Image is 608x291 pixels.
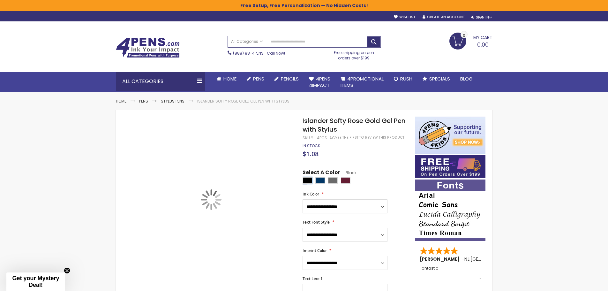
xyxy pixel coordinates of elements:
div: Sign In [471,15,492,20]
div: Black [303,177,312,184]
a: All Categories [228,36,266,47]
span: [GEOGRAPHIC_DATA] [470,256,517,262]
div: Free shipping on pen orders over $199 [327,48,381,60]
a: 0.00 0 [449,33,492,49]
span: Blog [460,75,473,82]
a: Rush [389,72,417,86]
span: 0.00 [477,41,489,49]
span: Black [340,170,357,175]
div: Availability [303,143,320,149]
img: Free shipping on orders over $199 [415,155,485,178]
li: Islander Softy Rose Gold Gel Pen with Stylus [197,99,289,104]
a: (888) 88-4PENS [233,50,264,56]
a: 4Pens4impact [304,72,335,93]
a: Be the first to review this product [337,135,404,140]
strong: SKU [303,135,314,141]
img: font-personalization-examples [415,180,485,241]
span: Islander Softy Rose Gold Gel Pen with Stylus [303,116,405,134]
span: $1.08 [303,149,319,158]
img: 4pens 4 kids [415,117,485,154]
div: 4PGS-AGY [317,135,337,141]
span: 4Pens 4impact [309,75,330,88]
a: Pens [242,72,269,86]
span: 0 [463,32,465,38]
div: Get your Mystery Deal!Close teaser [6,272,65,291]
span: 4PROMOTIONAL ITEMS [341,75,384,88]
span: Select A Color [303,169,340,178]
span: - , [462,256,517,262]
span: Specials [429,75,450,82]
span: Text Line 1 [303,276,323,281]
a: Blog [455,72,478,86]
span: Home [223,75,236,82]
a: Specials [417,72,455,86]
button: Close teaser [64,267,70,274]
span: Rush [400,75,412,82]
iframe: Google Customer Reviews [555,274,608,291]
a: Home [116,98,126,104]
img: 4Pens Custom Pens and Promotional Products [116,37,180,58]
div: Fantastic [420,266,482,280]
a: Pens [139,98,148,104]
span: - Call Now! [233,50,285,56]
span: Imprint Color [303,248,327,253]
span: Get your Mystery Deal! [12,275,59,288]
span: All Categories [231,39,263,44]
a: Create an Account [423,15,465,19]
span: NJ [464,256,469,262]
a: 4PROMOTIONALITEMS [335,72,389,93]
span: In stock [303,143,320,149]
span: Pens [253,75,264,82]
div: Navy Blue [315,177,325,184]
a: Wishlist [394,15,415,19]
a: Stylus Pens [161,98,184,104]
span: Ink Color [303,191,319,197]
span: Pencils [281,75,299,82]
div: Grey [328,177,338,184]
a: Pencils [269,72,304,86]
span: [PERSON_NAME] [420,256,462,262]
div: All Categories [116,72,205,91]
span: Text Font Style [303,219,330,225]
a: Home [212,72,242,86]
div: Dark Red [341,177,350,184]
